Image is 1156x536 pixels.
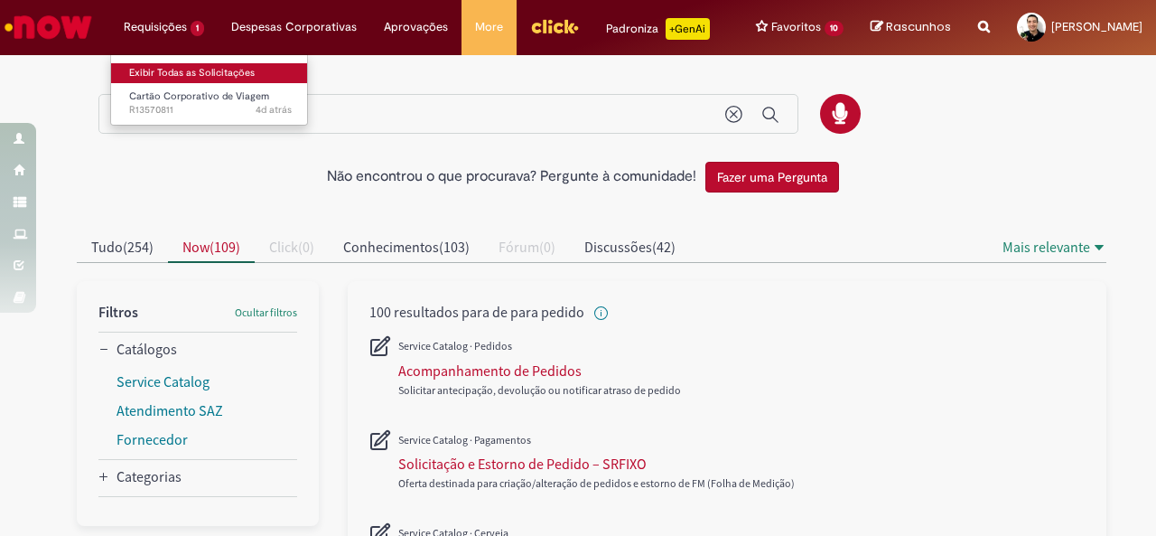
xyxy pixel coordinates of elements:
[231,18,357,36] span: Despesas Corporativas
[1051,19,1142,34] span: [PERSON_NAME]
[771,18,821,36] span: Favoritos
[871,19,951,36] a: Rascunhos
[475,18,503,36] span: More
[530,13,579,40] img: click_logo_yellow_360x200.png
[606,18,710,40] div: Padroniza
[666,18,710,40] p: +GenAi
[110,54,308,126] ul: Requisições
[384,18,448,36] span: Aprovações
[327,169,696,185] h2: Não encontrou o que procurava? Pergunte à comunidade!
[705,162,839,193] button: Fazer uma Pergunta
[129,89,269,103] span: Cartão Corporativo de Viagem
[825,21,844,36] span: 10
[191,21,204,36] span: 1
[111,87,310,120] a: Aberto R13570811 : Cartão Corporativo de Viagem
[256,103,292,117] span: 4d atrás
[124,18,187,36] span: Requisições
[2,9,95,45] img: ServiceNow
[111,63,310,83] a: Exibir Todas as Solicitações
[886,18,951,35] span: Rascunhos
[256,103,292,117] time: 26/09/2025 14:22:15
[129,103,292,118] span: R13570811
